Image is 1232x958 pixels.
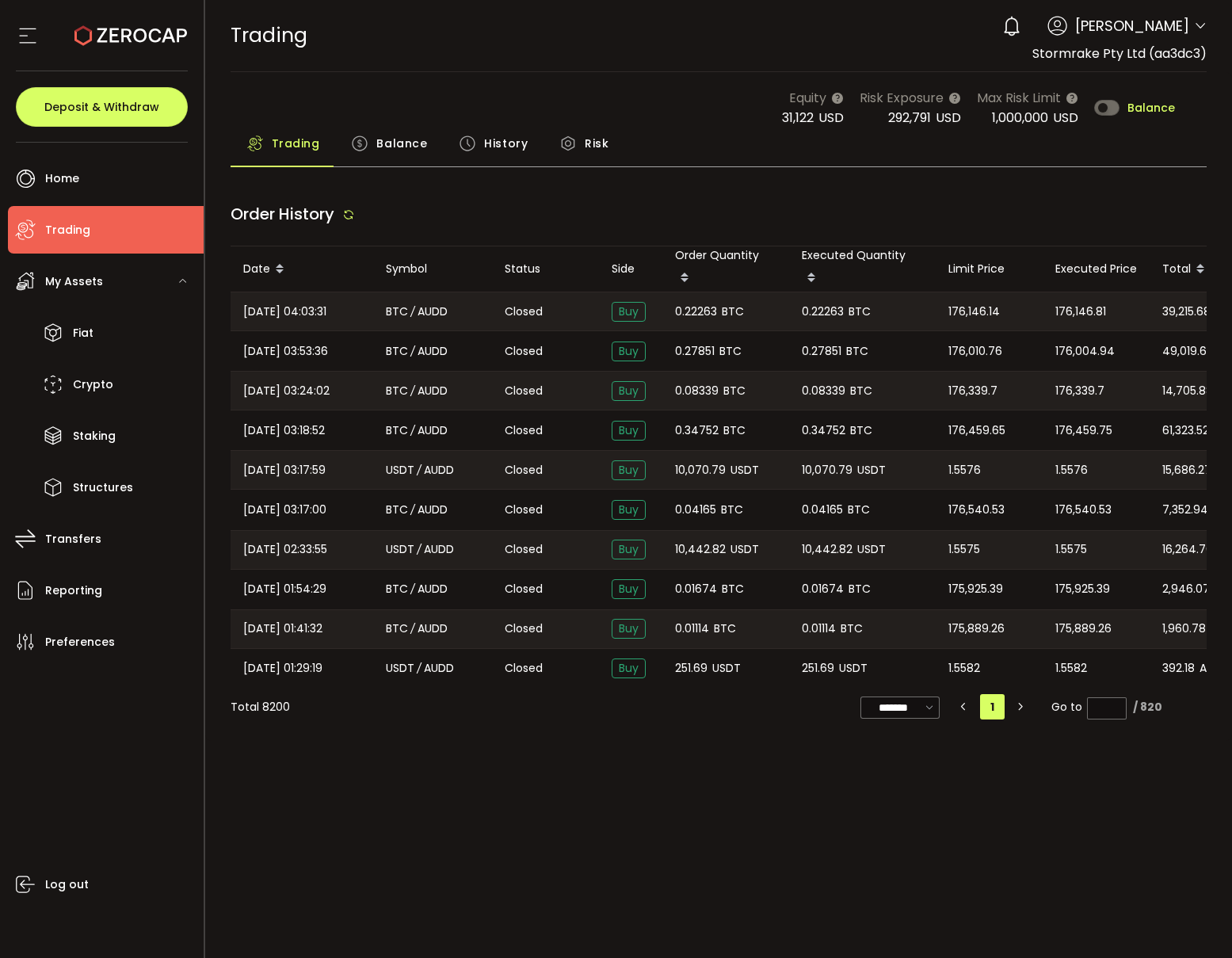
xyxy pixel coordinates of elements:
[1055,501,1112,519] span: 176,540.53
[948,620,1005,638] span: 175,889.26
[1055,382,1104,400] span: 176,339.7
[818,109,844,127] span: USD
[789,246,936,292] div: Executed Quantity
[936,109,961,127] span: USD
[373,260,492,278] div: Symbol
[1162,540,1213,559] span: 16,264.70
[802,580,844,598] span: 0.01674
[850,382,872,400] span: BTC
[850,422,872,440] span: BTC
[424,659,454,677] span: AUDD
[612,658,646,678] span: Buy
[857,540,886,559] span: USDT
[492,260,599,278] div: Status
[418,620,448,638] span: AUDD
[73,425,116,448] span: Staking
[1162,303,1211,321] span: 39,215.68
[675,540,726,559] span: 10,442.82
[505,383,543,399] span: Closed
[243,303,326,321] span: [DATE] 04:03:31
[1162,461,1211,479] span: 15,686.27
[948,303,1000,321] span: 176,146.14
[846,342,868,361] span: BTC
[16,87,188,127] button: Deposit & Withdraw
[841,620,863,638] span: BTC
[424,540,454,559] span: AUDD
[44,101,159,113] span: Deposit & Withdraw
[1043,260,1150,278] div: Executed Price
[675,382,719,400] span: 0.08339
[948,659,980,677] span: 1.5582
[386,580,408,598] span: BTC
[860,88,944,108] span: Risk Exposure
[484,128,528,159] span: History
[243,461,326,479] span: [DATE] 03:17:59
[857,461,886,479] span: USDT
[505,620,543,637] span: Closed
[1053,109,1078,127] span: USD
[1075,15,1189,36] span: [PERSON_NAME]
[802,659,834,677] span: 251.69
[599,260,662,278] div: Side
[505,422,543,439] span: Closed
[612,302,646,322] span: Buy
[675,659,708,677] span: 251.69
[45,270,103,293] span: My Assets
[1055,461,1088,479] span: 1.5576
[612,579,646,599] span: Buy
[243,422,325,440] span: [DATE] 03:18:52
[505,343,543,360] span: Closed
[410,382,415,400] em: /
[231,203,334,225] span: Order History
[722,580,744,598] span: BTC
[948,382,997,400] span: 176,339.7
[505,502,543,518] span: Closed
[723,422,746,440] span: BTC
[948,461,981,479] span: 1.5576
[849,303,871,321] span: BTC
[243,501,326,519] span: [DATE] 03:17:00
[730,540,759,559] span: USDT
[386,422,408,440] span: BTC
[1032,44,1207,63] span: Stormrake Pty Ltd (aa3dc3)
[675,342,715,361] span: 0.27851
[505,660,543,677] span: Closed
[612,342,646,361] span: Buy
[612,540,646,559] span: Buy
[410,303,415,321] em: /
[948,422,1005,440] span: 176,459.65
[243,659,322,677] span: [DATE] 01:29:19
[992,109,1048,127] span: 1,000,000
[612,619,646,639] span: Buy
[231,699,290,716] div: Total 8200
[1055,620,1112,638] span: 175,889.26
[386,342,408,361] span: BTC
[243,342,328,361] span: [DATE] 03:53:36
[386,382,408,400] span: BTC
[1127,102,1175,113] span: Balance
[418,501,448,519] span: AUDD
[386,461,414,479] span: USDT
[1055,580,1110,598] span: 175,925.39
[1055,303,1106,321] span: 176,146.81
[1162,501,1208,519] span: 7,352.94
[376,128,427,159] span: Balance
[802,382,845,400] span: 0.08339
[948,501,1005,519] span: 176,540.53
[789,88,826,108] span: Equity
[45,873,89,896] span: Log out
[231,256,373,283] div: Date
[802,620,836,638] span: 0.01114
[505,541,543,558] span: Closed
[948,540,980,559] span: 1.5575
[45,631,115,654] span: Preferences
[410,580,415,598] em: /
[1162,342,1214,361] span: 49,019.60
[1055,342,1115,361] span: 176,004.94
[410,501,415,519] em: /
[1200,659,1230,677] span: AUDD
[612,500,646,520] span: Buy
[45,219,90,242] span: Trading
[802,461,852,479] span: 10,070.79
[980,694,1005,719] li: 1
